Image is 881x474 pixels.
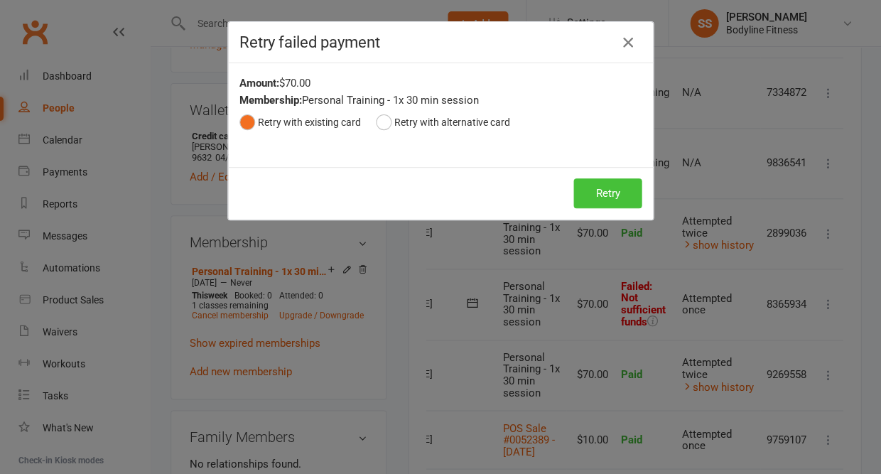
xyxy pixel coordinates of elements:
[239,75,642,92] div: $70.00
[239,94,302,107] strong: Membership:
[239,33,642,51] h4: Retry failed payment
[239,109,361,136] button: Retry with existing card
[376,109,510,136] button: Retry with alternative card
[616,31,639,54] button: Close
[239,92,642,109] div: Personal Training - 1x 30 min session
[573,178,642,208] button: Retry
[239,77,279,90] strong: Amount:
